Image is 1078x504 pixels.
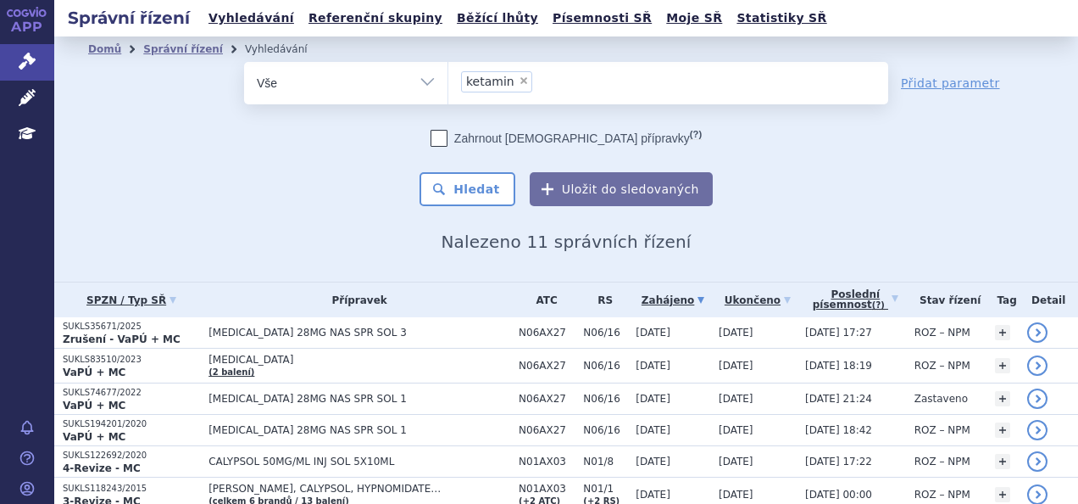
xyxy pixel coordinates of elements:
[452,7,543,30] a: Běžící lhůty
[537,70,547,92] input: ketamin
[906,283,986,317] th: Stav řízení
[995,487,1010,502] a: +
[901,75,1000,92] a: Přidat parametr
[690,129,702,140] abbr: (?)
[530,172,713,206] button: Uložit do sledovaných
[519,483,575,495] span: N01AX03
[303,7,447,30] a: Referenční skupiny
[636,393,670,405] span: [DATE]
[88,43,121,55] a: Domů
[914,424,970,436] span: ROZ – NPM
[63,321,200,333] p: SUKLS35671/2025
[63,367,125,378] strong: VaPÚ + MC
[63,387,200,399] p: SUKLS74677/2022
[441,232,691,252] span: Nalezeno 11 správních řízení
[510,283,575,317] th: ATC
[636,288,710,312] a: Zahájeno
[575,283,627,317] th: RS
[519,424,575,436] span: N06AX27
[914,489,970,501] span: ROZ – NPM
[914,393,968,405] span: Zastaveno
[914,327,970,339] span: ROZ – NPM
[63,483,200,495] p: SUKLS118243/2015
[519,76,529,86] span: ×
[805,393,872,405] span: [DATE] 21:24
[63,333,181,345] strong: Zrušení - VaPÚ + MC
[805,489,872,501] span: [DATE] 00:00
[805,327,872,339] span: [DATE] 17:27
[636,489,670,501] span: [DATE]
[914,360,970,372] span: ROZ – NPM
[208,483,510,495] span: [PERSON_NAME], CALYPSOL, HYPNOMIDATE…
[805,424,872,436] span: [DATE] 18:42
[583,456,627,468] span: N01/8
[636,327,670,339] span: [DATE]
[583,483,627,495] span: N01/1
[1027,356,1047,376] a: detail
[143,43,223,55] a: Správní řízení
[719,424,753,436] span: [DATE]
[805,360,872,372] span: [DATE] 18:19
[200,283,510,317] th: Přípravek
[208,456,510,468] span: CALYPSOL 50MG/ML INJ SOL 5X10ML
[872,300,885,311] abbr: (?)
[208,424,510,436] span: [MEDICAL_DATA] 28MG NAS SPR SOL 1
[914,456,970,468] span: ROZ – NPM
[63,400,125,412] strong: VaPÚ + MC
[547,7,657,30] a: Písemnosti SŘ
[986,283,1020,317] th: Tag
[519,456,575,468] span: N01AX03
[208,393,510,405] span: [MEDICAL_DATA] 28MG NAS SPR SOL 1
[208,367,254,377] a: (2 balení)
[519,393,575,405] span: N06AX27
[719,489,753,501] span: [DATE]
[719,288,797,312] a: Ukončeno
[1027,451,1047,472] a: detail
[995,423,1010,438] a: +
[245,36,330,62] li: Vyhledávání
[466,76,514,87] span: ketamin
[583,360,627,372] span: N06/16
[636,456,670,468] span: [DATE]
[431,130,702,147] label: Zahrnout [DEMOGRAPHIC_DATA] přípravky
[63,354,200,366] p: SUKLS83510/2023
[719,327,753,339] span: [DATE]
[54,6,203,30] h2: Správní řízení
[995,454,1010,469] a: +
[63,431,125,443] strong: VaPÚ + MC
[1019,283,1078,317] th: Detail
[805,283,906,317] a: Poslednípísemnost(?)
[719,393,753,405] span: [DATE]
[636,424,670,436] span: [DATE]
[995,391,1010,406] a: +
[203,7,299,30] a: Vyhledávání
[805,456,872,468] span: [DATE] 17:22
[208,354,510,366] span: [MEDICAL_DATA]
[519,327,575,339] span: N06AX27
[719,360,753,372] span: [DATE]
[583,424,627,436] span: N06/16
[719,456,753,468] span: [DATE]
[1027,322,1047,343] a: detail
[519,360,575,372] span: N06AX27
[63,288,200,312] a: SPZN / Typ SŘ
[995,325,1010,340] a: +
[63,462,141,474] strong: 4-Revize - MC
[661,7,727,30] a: Moje SŘ
[583,327,627,339] span: N06/16
[583,393,627,405] span: N06/16
[636,360,670,372] span: [DATE]
[1027,420,1047,440] a: detail
[208,327,510,339] span: [MEDICAL_DATA] 28MG NAS SPR SOL 3
[1027,389,1047,409] a: detail
[63,418,200,430] p: SUKLS194201/2020
[731,7,831,30] a: Statistiky SŘ
[63,450,200,462] p: SUKLS122692/2020
[995,358,1010,373] a: +
[420,172,515,206] button: Hledat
